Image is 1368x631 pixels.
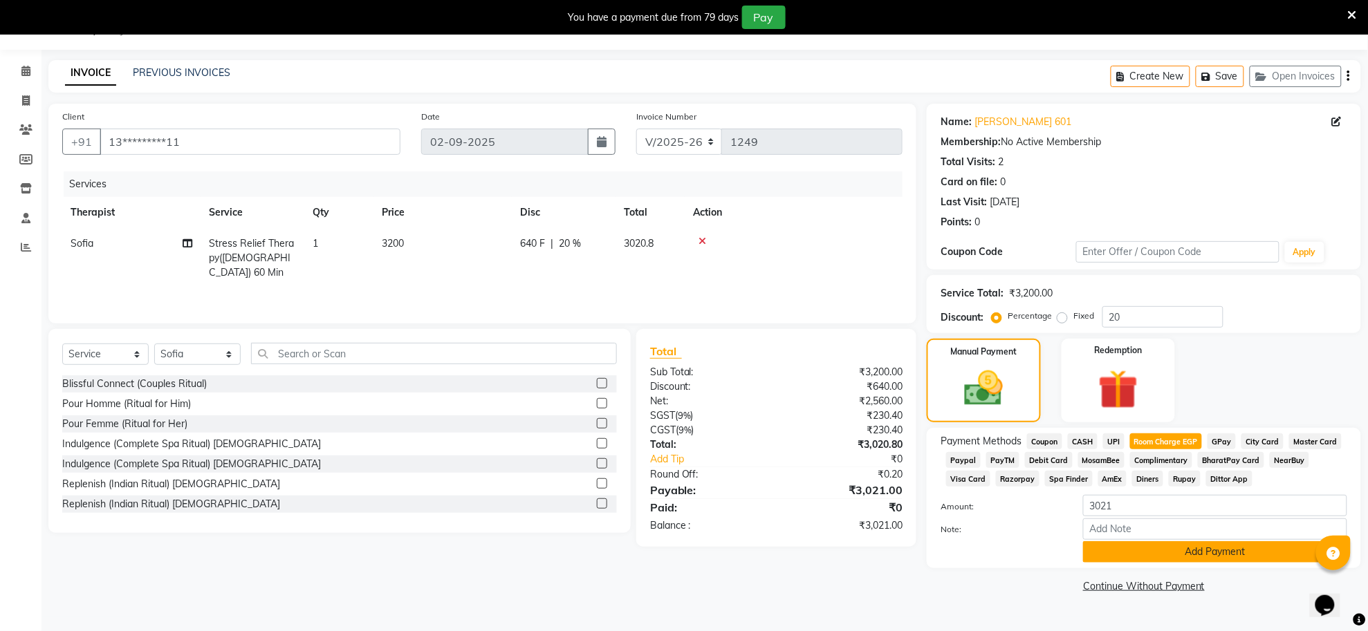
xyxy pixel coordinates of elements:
div: Discount: [640,379,777,394]
div: Pour Femme (Ritual for Her) [62,417,187,431]
div: Points: [941,215,972,229]
th: Qty [304,197,373,228]
button: +91 [62,129,101,155]
input: Search or Scan [251,343,617,364]
label: Invoice Number [636,111,696,123]
label: Note: [930,523,1073,536]
div: Net: [640,394,777,408]
input: Enter Offer / Coupon Code [1076,241,1279,263]
input: Amount [1083,495,1347,516]
div: Name: [941,115,972,129]
span: Complimentary [1130,452,1192,468]
div: Last Visit: [941,195,987,209]
span: PayTM [986,452,1019,468]
img: _gift.svg [1086,365,1150,414]
div: ₹3,021.00 [777,518,914,533]
th: Price [373,197,512,228]
input: Add Note [1083,518,1347,540]
span: 640 F [520,236,545,251]
iframe: chat widget [1310,576,1354,617]
span: Paypal [946,452,981,468]
div: Coupon Code [941,245,1076,259]
span: Coupon [1027,433,1062,449]
div: ₹3,200.00 [1009,286,1053,301]
div: ₹0 [799,452,914,467]
img: _cash.svg [952,366,1015,411]
label: Amount: [930,500,1073,513]
label: Percentage [1008,310,1052,322]
div: Total Visits: [941,155,995,169]
div: ₹0 [777,499,914,516]
div: ( ) [640,423,777,437]
div: Indulgence (Complete Spa Ritual) [DEMOGRAPHIC_DATA] [62,457,321,471]
div: Indulgence (Complete Spa Ritual) [DEMOGRAPHIC_DATA] [62,437,321,451]
div: ₹3,200.00 [777,365,914,379]
th: Disc [512,197,616,228]
label: Date [421,111,440,123]
div: Card on file: [941,175,997,189]
span: Total [650,344,682,359]
div: Blissful Connect (Couples Ritual) [62,377,207,391]
div: Service Total: [941,286,1004,301]
th: Service [201,197,304,228]
span: Debit Card [1025,452,1073,468]
span: UPI [1103,433,1125,449]
label: Client [62,111,84,123]
span: CASH [1068,433,1098,449]
label: Manual Payment [951,346,1017,358]
span: Payment Methods [941,434,1022,449]
div: Total: [640,437,777,452]
div: [DATE] [990,195,1019,209]
span: NearBuy [1270,452,1309,468]
label: Redemption [1094,344,1142,357]
input: Search by Name/Mobile/Email/Code [100,129,400,155]
span: Dittor App [1206,471,1253,487]
label: Fixed [1073,310,1094,322]
div: Replenish (Indian Ritual) [DEMOGRAPHIC_DATA] [62,497,280,511]
span: Razorpay [996,471,1039,487]
span: SGST [650,409,675,422]
span: Sofia [71,237,93,249]
div: ₹640.00 [777,379,914,394]
div: You have a payment due from 79 days [569,10,739,25]
button: Apply [1285,242,1324,263]
div: ₹3,021.00 [777,482,914,498]
div: ₹230.40 [777,408,914,423]
span: 9% [678,410,691,421]
th: Therapist [62,197,201,228]
div: Round Off: [640,467,777,482]
div: Replenish (Indian Ritual) [DEMOGRAPHIC_DATA] [62,477,280,491]
span: GPay [1208,433,1236,449]
span: 20 % [559,236,581,251]
div: ( ) [640,408,777,423]
div: Membership: [941,135,1001,149]
span: | [551,236,553,251]
span: BharatPay Card [1198,452,1264,468]
span: MosamBee [1078,452,1125,468]
span: Stress Relief Therapy([DEMOGRAPHIC_DATA]) 60 Min [209,237,294,279]
th: Action [685,197,903,228]
span: Room Charge EGP [1130,433,1203,449]
div: ₹230.40 [777,423,914,437]
div: ₹3,020.80 [777,437,914,452]
a: [PERSON_NAME] 601 [974,115,1071,129]
div: 2 [998,155,1004,169]
div: Pour Homme (Ritual for Him) [62,397,191,411]
span: Spa Finder [1045,471,1093,487]
div: Paid: [640,499,777,516]
div: ₹2,560.00 [777,394,914,408]
span: 1 [313,237,318,249]
div: Services [64,171,913,197]
div: No Active Membership [941,135,1347,149]
span: 3020.8 [624,237,654,249]
span: City Card [1241,433,1284,449]
a: Continue Without Payment [930,579,1358,594]
span: Diners [1132,471,1163,487]
button: Pay [742,6,786,29]
a: PREVIOUS INVOICES [133,66,230,79]
div: 0 [1000,175,1006,189]
span: 3200 [382,237,404,249]
span: 9% [678,424,692,435]
div: Discount: [941,310,983,325]
span: AmEx [1098,471,1127,487]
